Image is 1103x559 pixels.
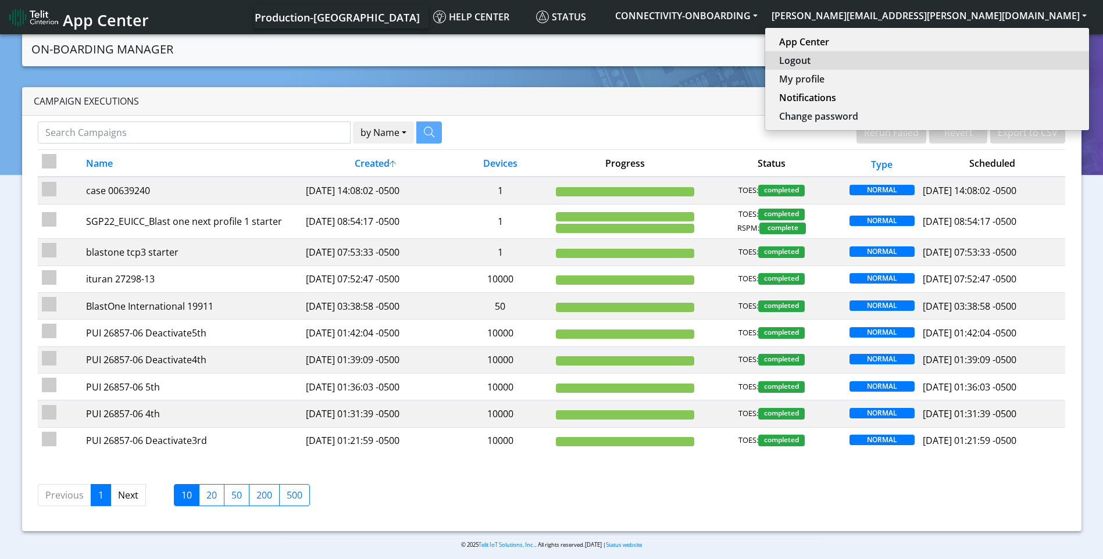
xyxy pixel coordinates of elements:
span: TOES: [738,435,758,446]
div: case 00639240 [86,184,298,198]
img: knowledge.svg [433,10,446,23]
span: TOES: [738,354,758,365]
td: 1 [449,239,552,266]
span: TOES: [738,408,758,420]
button: Logout [765,51,1089,70]
a: Status [531,5,608,28]
span: Production-[GEOGRAPHIC_DATA] [255,10,420,24]
button: [PERSON_NAME][EMAIL_ADDRESS][PERSON_NAME][DOMAIN_NAME] [765,5,1094,26]
span: NORMAL [849,435,915,445]
span: [DATE] 01:39:09 -0500 [923,353,1016,366]
a: Your current platform instance [254,5,419,28]
label: 500 [279,484,310,506]
button: App Center [765,33,1089,51]
span: [DATE] 01:36:03 -0500 [923,381,1016,393]
span: [DATE] 07:52:47 -0500 [923,273,1016,285]
span: TOES: [738,381,758,393]
span: NORMAL [849,354,915,364]
div: PUI 26857-06 Deactivate3rd [86,433,298,447]
img: status.svg [536,10,549,23]
button: CONNECTIVITY-ONBOARDING [608,5,765,26]
span: completed [758,381,805,393]
span: NORMAL [849,408,915,418]
div: ituran 27298-13 [86,272,298,286]
td: 10000 [449,400,552,427]
span: completed [758,273,805,285]
span: TOES: [738,246,758,258]
span: [DATE] 14:08:02 -0500 [923,184,1016,197]
a: Notifications [779,91,1075,105]
span: Help center [433,10,509,23]
div: blastone tcp3 starter [86,245,298,259]
td: 1 [449,177,552,204]
th: Progress [551,150,698,177]
td: 10000 [449,266,552,292]
td: [DATE] 01:21:59 -0500 [302,427,449,454]
td: 1 [449,204,552,238]
button: Rerun Failed [856,121,926,144]
p: © 2025 . All rights reserved.[DATE] | [284,540,819,549]
span: [DATE] 01:21:59 -0500 [923,434,1016,447]
td: [DATE] 01:42:04 -0500 [302,320,449,346]
span: NORMAL [849,381,915,392]
a: Telit IoT Solutions, Inc. [479,541,535,549]
div: PUI 26857-06 Deactivate4th [86,353,298,367]
button: Notifications [765,88,1089,107]
td: [DATE] 01:31:39 -0500 [302,400,449,427]
span: completed [758,354,805,365]
td: [DATE] 01:36:03 -0500 [302,374,449,400]
th: Created [302,150,449,177]
a: On-Boarding Manager [31,38,173,61]
span: completed [758,408,805,420]
th: Name [81,150,302,177]
button: Revert [929,121,987,144]
td: [DATE] 01:39:09 -0500 [302,346,449,373]
div: PUI 26857-06 4th [86,407,298,421]
span: RSPM: [737,223,759,234]
div: BlastOne International 19911 [86,299,298,313]
td: 10000 [449,346,552,373]
span: TOES: [738,327,758,339]
td: 50 [449,292,552,319]
div: SGP22_EUICC_Blast one next profile 1 starter [86,214,298,228]
a: Status website [606,541,642,549]
span: App Center [63,9,149,31]
div: PUI 26857-06 Deactivate5th [86,326,298,340]
a: 1 [91,484,111,506]
input: Search Campaigns [38,121,351,144]
div: PUI 26857-06 5th [86,380,298,394]
span: [DATE] 07:53:33 -0500 [923,246,1016,259]
span: Status [536,10,586,23]
td: 10000 [449,320,552,346]
span: completed [758,209,805,220]
span: [DATE] 03:38:58 -0500 [923,300,1016,313]
button: Export to CSV [990,121,1065,144]
span: NORMAL [849,185,915,195]
td: [DATE] 07:53:33 -0500 [302,239,449,266]
td: 10000 [449,427,552,454]
button: by Name [353,121,414,144]
span: NORMAL [849,327,915,338]
button: Change password [765,107,1089,126]
span: [DATE] 08:54:17 -0500 [923,215,1016,228]
label: 50 [224,484,249,506]
img: logo-telit-cinterion-gw-new.png [9,8,58,27]
th: Status [698,150,845,177]
a: App Center [779,35,1075,49]
a: Next [110,484,146,506]
button: My profile [765,70,1089,88]
th: Devices [449,150,552,177]
span: [DATE] 01:31:39 -0500 [923,407,1016,420]
span: completed [758,185,805,196]
span: complete [759,223,806,234]
th: Scheduled [919,150,1066,177]
span: NORMAL [849,273,915,284]
span: TOES: [738,209,758,220]
label: 20 [199,484,224,506]
td: [DATE] 08:54:17 -0500 [302,204,449,238]
a: App Center [9,5,147,30]
span: TOES: [738,300,758,312]
span: NORMAL [849,216,915,226]
td: [DATE] 03:38:58 -0500 [302,292,449,319]
span: NORMAL [849,300,915,311]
